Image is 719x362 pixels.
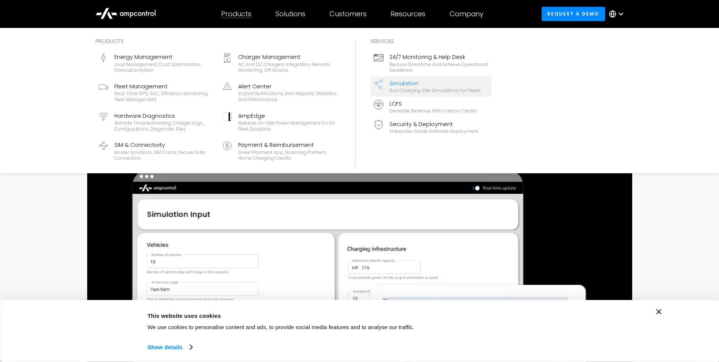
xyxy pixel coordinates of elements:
div: Router Solutions, SIM Cards, Secure Data Connection [114,149,213,161]
div: Enterprise-grade software deployment [390,128,478,134]
div: LCFS [390,100,477,108]
a: Show details [148,342,192,353]
div: Load management, cost optimization, oversubscription [114,62,213,73]
div: Instant notifications, error reports, statistics and performance [238,91,337,102]
div: Generate revenue with carbon credits [390,108,477,114]
span: We use cookies to personalise content and ads, to provide social media features and to analyse ou... [148,324,414,330]
div: Payment & Reimbursement [238,141,337,149]
div: Reliable On-site Power Management for EV Fleet Solutions [238,120,337,132]
button: Close banner [656,309,662,314]
div: Fleet Management [114,82,213,91]
div: Solutions [276,10,305,18]
a: Payment & ReimbursementDriver Payment App, Roaming Partners, Home Charging Credits [219,138,340,164]
div: Resources [391,10,425,18]
div: Products [95,37,340,45]
div: Charger Management [238,53,337,61]
a: Hardware DiagnosticsRemote troubleshooting, charger logs, configurations, diagnostic files [95,109,216,135]
a: Request a demo [542,7,605,21]
div: Products [221,10,251,18]
div: Alert Center [238,82,337,91]
div: Hardware Diagnostics [114,112,213,120]
div: This website uses cookies [148,311,517,320]
div: Remote troubleshooting, charger logs, configurations, diagnostic files [114,120,213,132]
div: Company [450,10,483,18]
div: Simulation [390,79,481,88]
div: AC and DC chargers integration, remote monitoring, API access [238,62,337,73]
a: SimulationRun charging site simulations for fleets [371,76,491,97]
div: Services [371,37,491,45]
div: Security & Deployment [390,120,478,128]
button: Okay [534,309,642,331]
div: 24/7 Monitoring & Help Desk [390,53,488,61]
div: SIM & Connectivity [114,141,213,149]
a: Security & DeploymentEnterprise-grade software deployment [371,117,491,137]
a: SIM & ConnectivityRouter Solutions, SIM Cards, Secure Data Connection [95,138,216,164]
div: Energy Management [114,53,213,61]
div: Driver Payment App, Roaming Partners, Home Charging Credits [238,149,337,161]
div: Run charging site simulations for fleets [390,88,481,94]
div: AmpEdge [238,112,337,120]
a: Energy ManagementLoad management, cost optimization, oversubscription [95,50,216,76]
a: Charger ManagementAC and DC chargers integration, remote monitoring, API access [219,50,340,76]
a: LCFSGenerate revenue with carbon credits [371,97,491,117]
a: AmpEdgeReliable On-site Power Management for EV Fleet Solutions [219,109,340,135]
div: Real-time GPS, SoC, efficiency monitoring, fleet management [114,91,213,102]
a: 24/7 Monitoring & Help DeskReduce downtime and achieve operational excellence [371,50,491,76]
div: Customers [329,10,366,18]
a: Fleet ManagementReal-time GPS, SoC, efficiency monitoring, fleet management [95,79,216,106]
a: Alert CenterInstant notifications, error reports, statistics and performance [219,79,340,106]
div: Reduce downtime and achieve operational excellence [390,62,488,73]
